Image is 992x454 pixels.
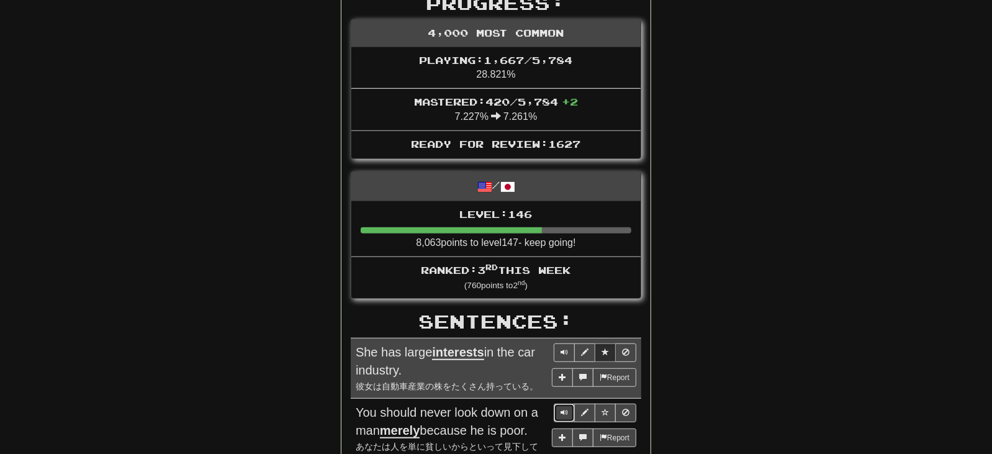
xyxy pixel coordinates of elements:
button: Report [593,429,636,447]
h2: Sentences: [351,311,641,332]
button: Play sentence audio [554,343,575,362]
span: Mastered: 420 / 5,784 [414,96,578,107]
button: Edit sentence [574,404,595,422]
div: More sentence controls [552,429,636,447]
button: Add sentence to collection [552,368,573,387]
u: interests [432,345,484,360]
div: Sentence controls [554,343,636,362]
small: ( 760 points to 2 ) [464,281,528,290]
button: Toggle ignore [615,343,636,362]
sup: rd [486,263,498,271]
li: 28.821% [351,47,641,89]
button: Toggle ignore [615,404,636,422]
span: + 2 [562,96,578,107]
button: Toggle favorite [595,343,616,362]
div: Sentence controls [554,404,636,422]
u: merely [380,424,420,438]
small: 彼女は自動車産業の株をたくさん持っている。 [356,382,538,391]
div: 4,000 Most Common [351,20,641,47]
li: 8,063 points to level 147 - keep going! [351,201,641,257]
span: She has large in the car industry. [356,345,535,377]
span: Ready for Review: 1627 [412,138,581,150]
button: Play sentence audio [554,404,575,422]
span: Playing: 1,667 / 5,784 [420,54,573,66]
div: / [351,172,641,201]
span: Ranked: 3 this week [422,264,571,276]
span: You should never look down on a man because he is poor. [356,406,538,438]
button: Toggle favorite [595,404,616,422]
button: Report [593,368,636,387]
li: 7.227% 7.261% [351,88,641,131]
button: Edit sentence [574,343,595,362]
button: Add sentence to collection [552,429,573,447]
div: More sentence controls [552,368,636,387]
sup: nd [518,279,525,286]
span: Level: 146 [460,208,533,220]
